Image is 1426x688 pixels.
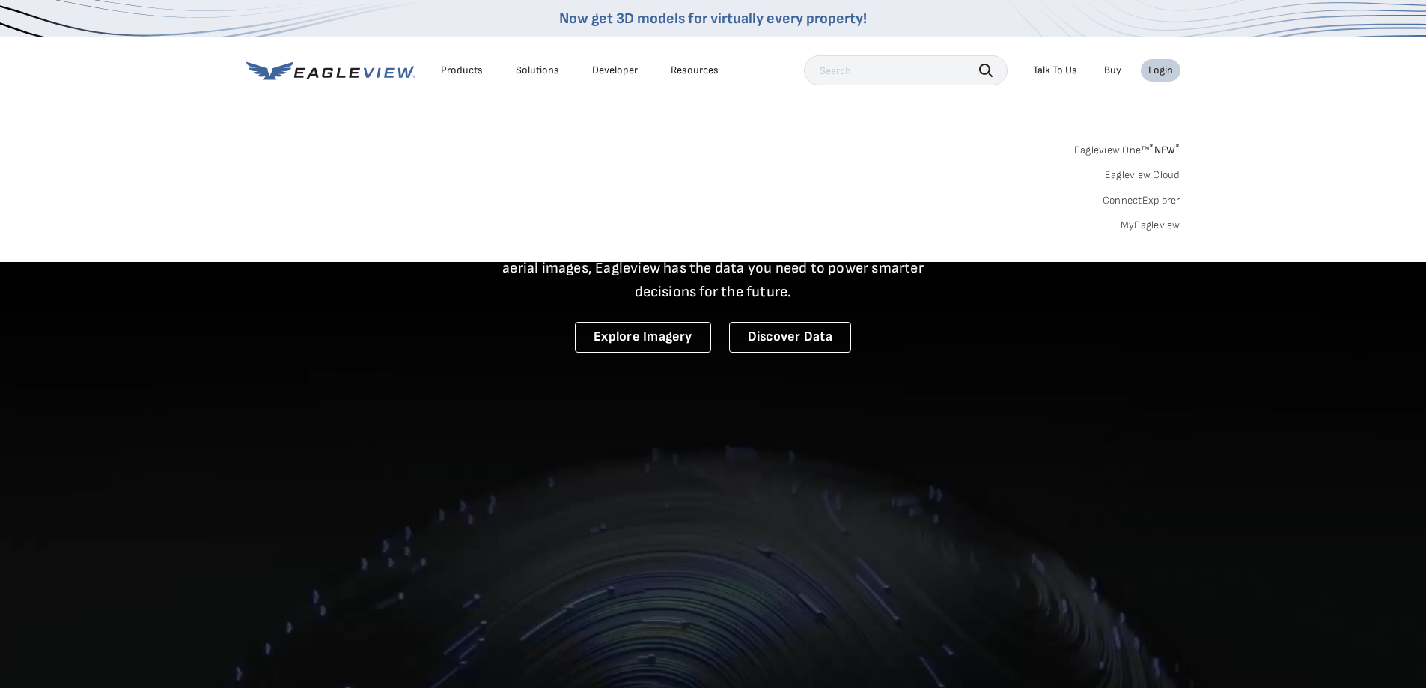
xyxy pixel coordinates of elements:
[559,10,867,28] a: Now get 3D models for virtually every property!
[671,64,719,77] div: Resources
[484,232,942,304] p: A new era starts here. Built on more than 3.5 billion high-resolution aerial images, Eagleview ha...
[1149,144,1180,156] span: NEW
[441,64,483,77] div: Products
[1074,139,1180,156] a: Eagleview One™*NEW*
[1104,64,1121,77] a: Buy
[804,55,1008,85] input: Search
[1103,194,1180,207] a: ConnectExplorer
[1148,64,1173,77] div: Login
[592,64,638,77] a: Developer
[575,322,711,353] a: Explore Imagery
[516,64,559,77] div: Solutions
[1121,219,1180,232] a: MyEagleview
[1105,168,1180,182] a: Eagleview Cloud
[729,322,851,353] a: Discover Data
[1033,64,1077,77] div: Talk To Us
